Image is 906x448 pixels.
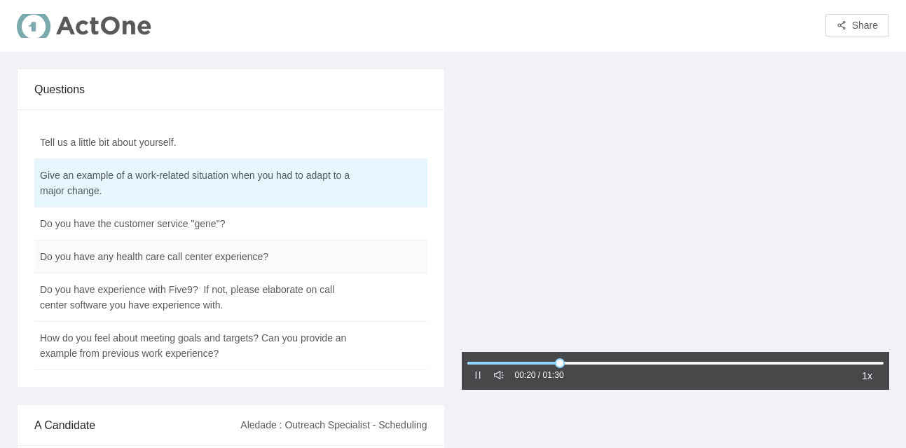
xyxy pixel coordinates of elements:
[240,406,427,444] div: Aledade : Outreach Specialist - Scheduling
[494,370,504,380] span: sound
[515,369,564,382] div: 00:20 / 01:30
[473,370,483,380] span: pause
[34,405,240,445] div: A Candidate
[34,208,357,240] td: Do you have the customer service "gene"?
[34,69,427,109] div: Questions
[34,322,357,370] td: How do you feel about meeting goals and targets? Can you provide an example from previous work ex...
[34,126,357,159] td: Tell us a little bit about yourself.
[837,20,846,32] span: share-alt
[17,10,154,43] img: ActOne
[34,159,357,208] td: Give an example of a work-related situation when you had to adapt to a major change.
[852,18,878,33] span: Share
[825,14,889,36] button: share-altShare
[34,273,357,322] td: Do you have experience with Five9? If not, please elaborate on call center software you have expe...
[862,368,872,383] span: 1x
[34,240,357,273] td: Do you have any health care call center experience?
